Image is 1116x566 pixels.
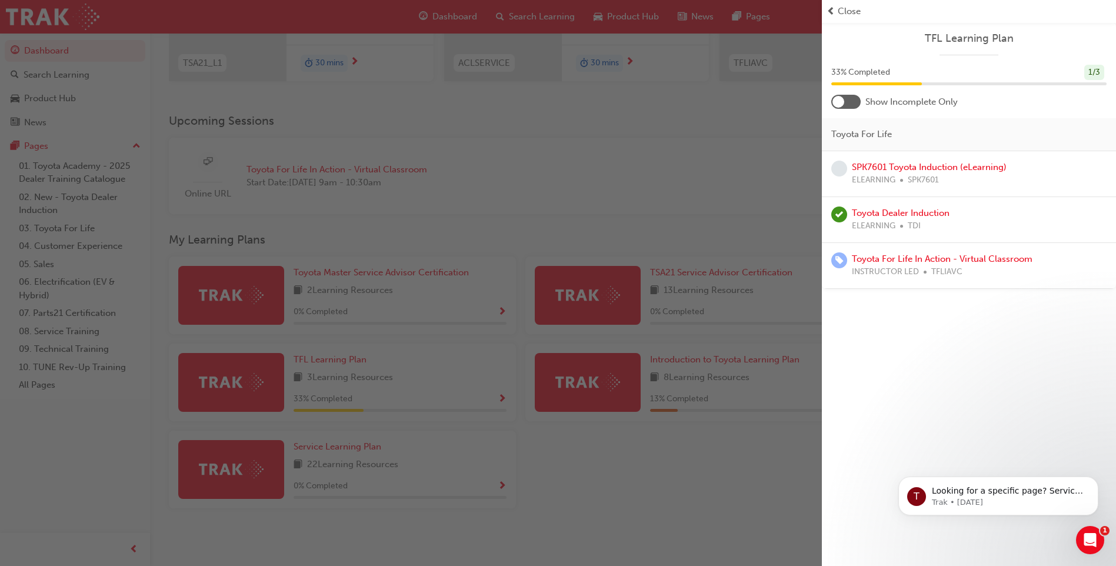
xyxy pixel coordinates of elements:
[852,208,950,218] a: Toyota Dealer Induction
[852,162,1007,172] a: SPK7601 Toyota Induction (eLearning)
[1084,65,1104,81] div: 1 / 3
[908,219,921,233] span: TDI
[865,95,958,109] span: Show Incomplete Only
[838,5,861,18] span: Close
[831,32,1107,45] a: TFL Learning Plan
[881,452,1116,534] iframe: Intercom notifications message
[1076,526,1104,554] iframe: Intercom live chat
[831,252,847,268] span: learningRecordVerb_ENROLL-icon
[852,254,1032,264] a: Toyota For Life In Action - Virtual Classroom
[852,265,919,279] span: INSTRUCTOR LED
[852,174,895,187] span: ELEARNING
[827,5,835,18] span: prev-icon
[831,161,847,177] span: learningRecordVerb_NONE-icon
[908,174,939,187] span: SPK7601
[831,66,890,79] span: 33 % Completed
[852,219,895,233] span: ELEARNING
[827,5,1111,18] button: prev-iconClose
[831,128,892,141] span: Toyota For Life
[831,207,847,222] span: learningRecordVerb_PASS-icon
[1100,526,1110,535] span: 1
[931,265,962,279] span: TFLIAVC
